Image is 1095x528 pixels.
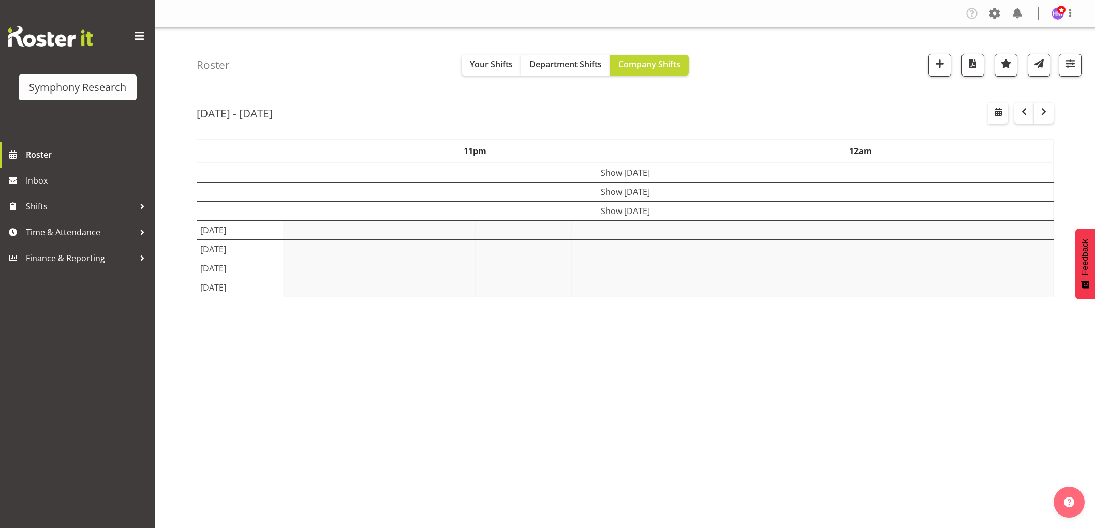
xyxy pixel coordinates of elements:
td: [DATE] [197,278,283,297]
button: Highlight an important date within the roster. [995,54,1017,77]
td: Show [DATE] [197,182,1054,201]
button: Send a list of all shifts for the selected filtered period to all rostered employees. [1028,54,1050,77]
button: Filter Shifts [1059,54,1082,77]
button: Company Shifts [610,55,689,76]
td: [DATE] [197,239,283,259]
td: [DATE] [197,259,283,278]
button: Select a specific date within the roster. [988,103,1008,124]
span: Feedback [1081,239,1090,275]
div: Symphony Research [29,80,126,95]
h4: Roster [197,59,230,71]
button: Download a PDF of the roster according to the set date range. [961,54,984,77]
span: Time & Attendance [26,224,135,240]
span: Finance & Reporting [26,250,135,266]
button: Your Shifts [462,55,521,76]
th: 12am [668,139,1054,163]
span: Company Shifts [618,58,680,70]
button: Feedback - Show survey [1075,229,1095,299]
span: Shifts [26,199,135,214]
img: Rosterit website logo [8,26,93,47]
span: Department Shifts [529,58,602,70]
td: Show [DATE] [197,163,1054,183]
button: Department Shifts [521,55,610,76]
img: hitesh-makan1261.jpg [1052,7,1064,20]
td: [DATE] [197,220,283,239]
button: Add a new shift [928,54,951,77]
span: Roster [26,147,150,162]
td: Show [DATE] [197,201,1054,220]
th: 11pm [283,139,668,163]
span: Inbox [26,173,150,188]
h2: [DATE] - [DATE] [197,107,273,120]
span: Your Shifts [470,58,513,70]
img: help-xxl-2.png [1064,497,1074,507]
